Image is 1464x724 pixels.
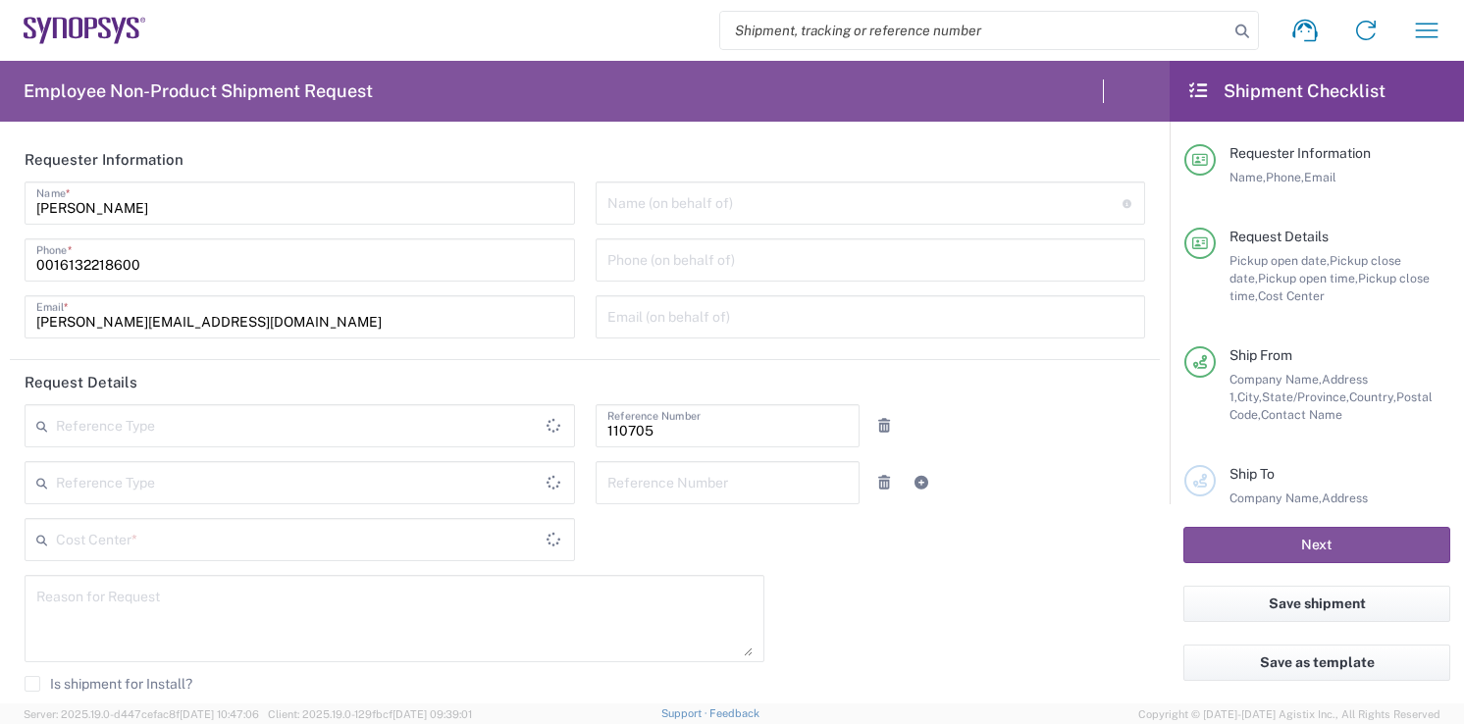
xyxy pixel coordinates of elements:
span: Name, [1229,170,1266,184]
span: Company Name, [1229,491,1322,505]
span: Email [1304,170,1336,184]
a: Remove Reference [870,469,898,496]
button: Save as template [1183,645,1450,681]
input: Shipment, tracking or reference number [720,12,1229,49]
span: Ship From [1229,347,1292,363]
span: Contact Name [1261,407,1342,422]
span: Pickup open date, [1229,253,1330,268]
span: Company Name, [1229,372,1322,387]
a: Remove Reference [870,412,898,440]
span: Cost Center [1258,288,1325,303]
h2: Employee Non-Product Shipment Request [24,79,373,103]
span: Country, [1349,389,1396,404]
span: Ship To [1229,466,1275,482]
a: Support [661,707,710,719]
span: Server: 2025.19.0-d447cefac8f [24,708,259,720]
button: Save shipment [1183,586,1450,622]
h2: Request Details [25,373,137,392]
span: City, [1237,389,1262,404]
span: [DATE] 10:47:06 [180,708,259,720]
span: Client: 2025.19.0-129fbcf [268,708,472,720]
span: State/Province, [1262,389,1349,404]
h2: Requester Information [25,150,183,170]
span: Pickup open time, [1258,271,1358,285]
span: Phone, [1266,170,1304,184]
a: Feedback [709,707,759,719]
a: Add Reference [908,469,935,496]
label: Is shipment for Install? [25,676,192,692]
button: Next [1183,527,1450,563]
h2: Shipment Checklist [1187,79,1386,103]
span: Requester Information [1229,145,1371,161]
span: Request Details [1229,229,1329,244]
span: [DATE] 09:39:01 [392,708,472,720]
span: Copyright © [DATE]-[DATE] Agistix Inc., All Rights Reserved [1138,705,1440,723]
